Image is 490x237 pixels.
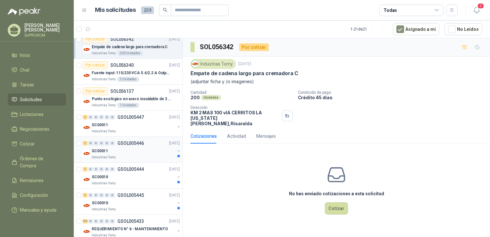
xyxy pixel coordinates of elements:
[88,141,93,145] div: 0
[83,150,90,157] img: Company Logo
[201,95,221,100] div: Unidades
[83,141,88,145] div: 1
[169,140,180,146] p: [DATE]
[289,190,384,197] h3: No has enviado cotizaciones a esta solicitud
[83,115,88,119] div: 1
[74,85,182,111] a: Por cotizarSOL056137[DATE] Company LogoPunto ecológico en acero inoxidable de 3 puestos, con capa...
[83,202,90,209] img: Company Logo
[99,115,104,119] div: 0
[190,70,298,77] p: Empate de cadena largo para cremadora C
[20,81,34,88] span: Tareas
[99,167,104,171] div: 0
[117,115,144,119] p: GSOL005447
[83,228,90,235] img: Company Logo
[92,148,108,154] p: SC00011
[92,96,172,102] p: Punto ecológico en acero inoxidable de 3 puestos, con capacidad para 121L cada división.
[94,141,98,145] div: 0
[110,63,134,67] p: SOL056340
[110,115,115,119] div: 0
[110,219,115,224] div: 0
[117,167,144,171] p: GSOL005444
[20,126,49,133] span: Negociaciones
[94,193,98,198] div: 0
[110,167,115,171] div: 0
[83,113,181,134] a: 1 0 0 0 0 0 GSOL005447[DATE] Company LogoSC00011Industrias Tomy
[20,140,35,147] span: Cotizar
[83,193,88,198] div: 1
[20,177,44,184] span: Remisiones
[169,192,180,198] p: [DATE]
[384,7,397,14] div: Todas
[8,123,66,135] a: Negociaciones
[94,115,98,119] div: 0
[83,165,181,186] a: 1 0 0 0 0 0 GSOL005444[DATE] Company LogoSC00010Industrias Tomy
[88,219,93,224] div: 0
[83,124,90,131] img: Company Logo
[92,103,116,108] p: Industrias Tomy
[83,46,90,53] img: Company Logo
[117,193,144,198] p: GSOL005445
[190,105,279,110] p: Dirección
[92,155,116,160] p: Industrias Tomy
[20,111,44,118] span: Licitaciones
[105,193,109,198] div: 0
[351,24,388,34] div: 1 - 21 de 21
[20,66,30,74] span: Chat
[190,95,200,100] p: 200
[8,93,66,106] a: Solicitudes
[95,5,136,15] h1: Mis solicitudes
[20,206,56,214] span: Manuales y ayuda
[83,176,90,183] img: Company Logo
[190,110,279,126] p: KM 2 MAS 100 vIA CERRITOS LA [US_STATE] [PERSON_NAME] , Risaralda
[477,3,484,9] span: 2
[92,70,172,76] p: Fuente input :115/230 VCA 5.4/2.2 A Output: 24 VDC 10 A 47-63 Hz
[190,90,293,95] p: Cantidad
[92,200,108,206] p: SC00010
[117,141,144,145] p: GSOL005446
[24,23,66,32] p: [PERSON_NAME] [PERSON_NAME]
[190,59,236,69] div: Industrias Tomy
[83,191,181,212] a: 1 0 0 0 0 0 GSOL005445[DATE] Company LogoSC00010Industrias Tomy
[83,61,108,69] div: Por cotizar
[110,37,134,41] p: SOL056342
[393,23,439,35] button: Asignado a mi
[169,36,180,42] p: [DATE]
[105,141,109,145] div: 0
[163,8,167,12] span: search
[105,115,109,119] div: 0
[83,98,90,105] img: Company Logo
[117,77,139,82] div: 2 Unidades
[169,88,180,94] p: [DATE]
[8,79,66,91] a: Tareas
[92,122,108,128] p: SC00011
[117,103,139,108] div: 1 Unidades
[74,33,182,59] a: Por cotizarSOL056342[DATE] Company LogoEmpate de cadena largo para cremadora CIndustrias Tomy200 ...
[117,219,144,224] p: GSOL005433
[192,60,199,67] img: Company Logo
[8,174,66,187] a: Remisiones
[92,44,168,50] p: Empate de cadena largo para cremadora C
[141,6,154,14] span: 259
[20,155,60,169] span: Órdenes de Compra
[20,52,30,59] span: Inicio
[8,153,66,172] a: Órdenes de Compra
[83,167,88,171] div: 1
[83,35,108,43] div: Por cotizar
[92,174,108,180] p: SC00010
[92,129,116,134] p: Industrias Tomy
[298,90,488,95] p: Condición de pago
[169,218,180,224] p: [DATE]
[238,61,251,67] p: [DATE]
[8,64,66,76] a: Chat
[74,59,182,85] a: Por cotizarSOL056340[DATE] Company LogoFuente input :115/230 VCA 5.4/2.2 A Output: 24 VDC 10 A 47...
[83,72,90,79] img: Company Logo
[169,62,180,68] p: [DATE]
[110,141,115,145] div: 0
[190,78,482,85] p: (adjuntar ficha y /o imagenes)
[8,108,66,120] a: Licitaciones
[83,87,108,95] div: Por cotizar
[256,133,276,140] div: Mensajes
[227,133,246,140] div: Actividad
[239,43,269,51] div: Por cotizar
[8,49,66,61] a: Inicio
